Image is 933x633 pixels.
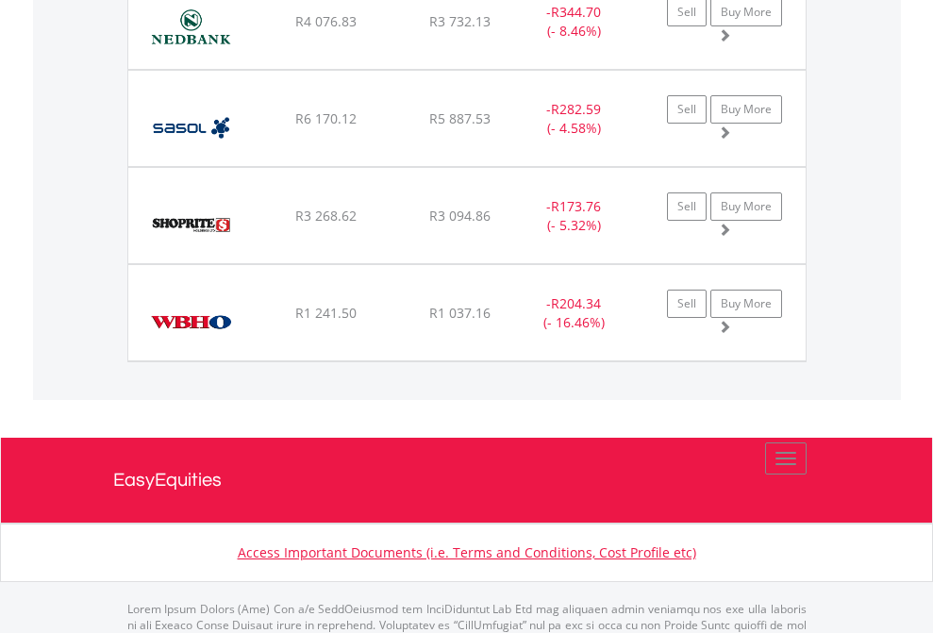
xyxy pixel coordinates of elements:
span: R173.76 [551,197,601,215]
a: EasyEquities [113,438,821,523]
span: R5 887.53 [429,109,491,127]
span: R1 241.50 [295,304,357,322]
a: Sell [667,290,707,318]
div: - (- 16.46%) [515,294,633,332]
span: R282.59 [551,100,601,118]
a: Sell [667,95,707,124]
span: R1 037.16 [429,304,491,322]
span: R344.70 [551,3,601,21]
span: R3 268.62 [295,207,357,225]
span: R3 732.13 [429,12,491,30]
span: R204.34 [551,294,601,312]
a: Sell [667,192,707,221]
div: - (- 5.32%) [515,197,633,235]
div: - (- 8.46%) [515,3,633,41]
div: - (- 4.58%) [515,100,633,138]
a: Access Important Documents (i.e. Terms and Conditions, Cost Profile etc) [238,543,696,561]
img: EQU.ZA.SOL.png [138,94,244,161]
span: R4 076.83 [295,12,357,30]
a: Buy More [710,192,782,221]
img: EQU.ZA.WBO.png [138,289,244,356]
a: Buy More [710,95,782,124]
img: EQU.ZA.SHP.png [138,192,244,258]
span: R6 170.12 [295,109,357,127]
span: R3 094.86 [429,207,491,225]
a: Buy More [710,290,782,318]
